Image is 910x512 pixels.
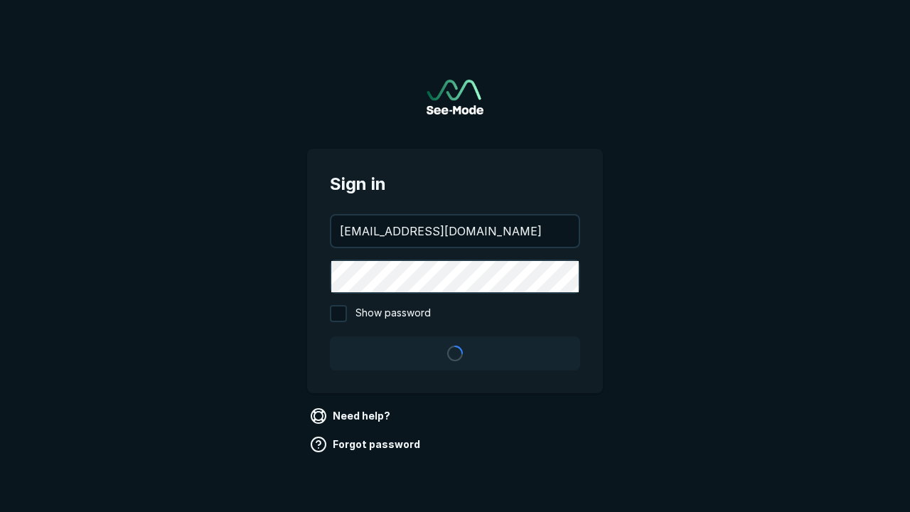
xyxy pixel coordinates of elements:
span: Show password [355,305,431,322]
img: See-Mode Logo [427,80,483,114]
a: Forgot password [307,433,426,456]
span: Sign in [330,171,580,197]
a: Go to sign in [427,80,483,114]
a: Need help? [307,405,396,427]
input: your@email.com [331,215,579,247]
